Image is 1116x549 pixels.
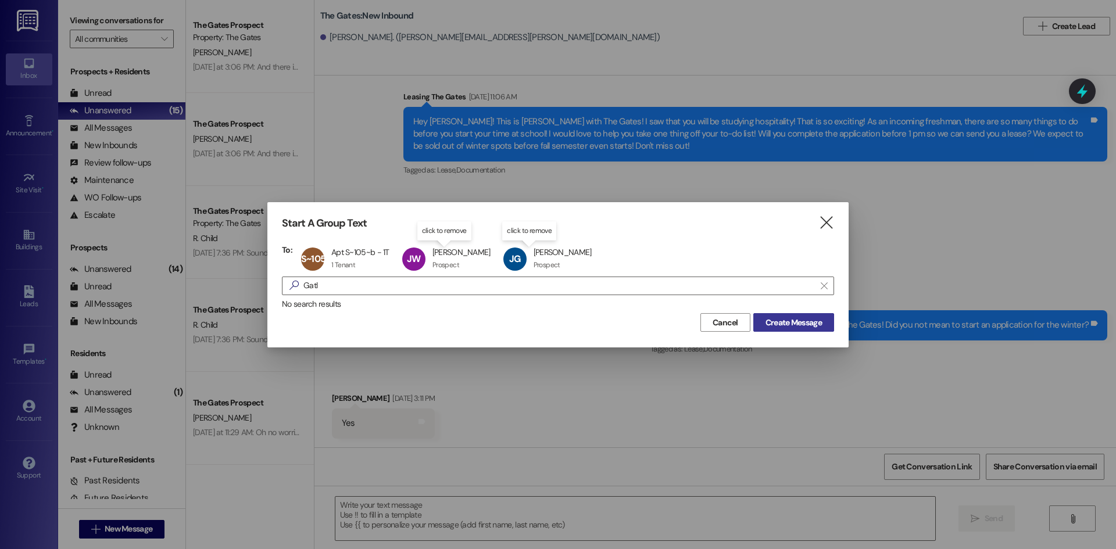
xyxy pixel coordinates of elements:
[331,247,389,257] div: Apt S~105~b - 1T
[507,226,552,236] p: click to remove
[331,260,355,270] div: 1 Tenant
[432,247,491,257] div: [PERSON_NAME]
[753,313,834,332] button: Create Message
[509,253,520,265] span: JG
[534,247,592,257] div: [PERSON_NAME]
[407,253,420,265] span: JW
[713,317,738,329] span: Cancel
[282,298,834,310] div: No search results
[534,260,560,270] div: Prospect
[821,281,827,290] i: 
[432,260,459,270] div: Prospect
[766,317,822,329] span: Create Message
[815,277,834,295] button: Clear text
[282,245,292,255] h3: To:
[303,278,815,294] input: Search for any contact or apartment
[700,313,750,332] button: Cancel
[282,217,367,230] h3: Start A Group Text
[818,217,834,229] i: 
[422,226,467,236] p: click to remove
[301,253,335,265] span: S~105~b
[285,279,303,292] i: 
